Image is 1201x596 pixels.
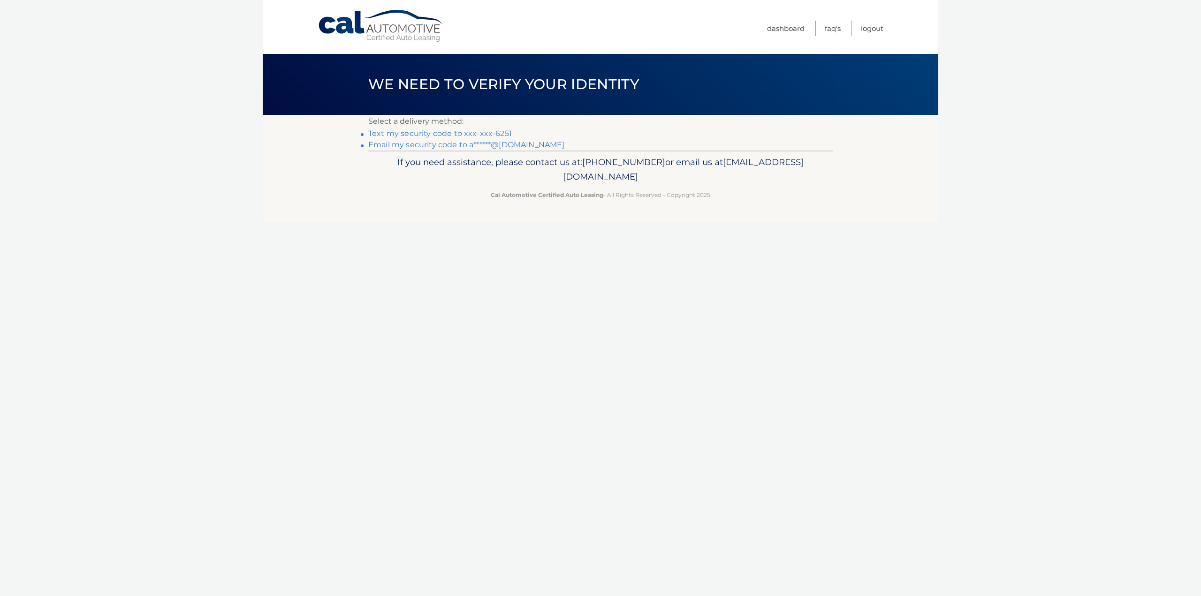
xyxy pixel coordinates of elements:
[368,75,639,93] span: We need to verify your identity
[318,9,444,43] a: Cal Automotive
[368,140,565,149] a: Email my security code to a******@[DOMAIN_NAME]
[825,21,841,36] a: FAQ's
[582,157,665,167] span: [PHONE_NUMBER]
[368,129,512,138] a: Text my security code to xxx-xxx-6251
[374,190,827,200] p: - All Rights Reserved - Copyright 2025
[767,21,805,36] a: Dashboard
[368,115,833,128] p: Select a delivery method:
[491,191,603,198] strong: Cal Automotive Certified Auto Leasing
[861,21,883,36] a: Logout
[374,155,827,185] p: If you need assistance, please contact us at: or email us at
